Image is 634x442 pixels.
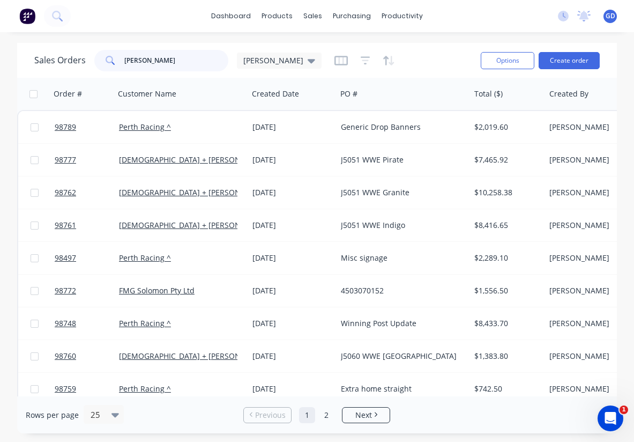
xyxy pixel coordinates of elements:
span: Previous [255,410,286,421]
h1: Sales Orders [34,55,86,65]
a: Perth Racing ^ [119,318,171,328]
span: 98759 [55,384,76,394]
div: Created Date [252,89,299,99]
div: $7,465.92 [474,154,537,165]
div: $2,289.10 [474,253,537,263]
div: purchasing [327,8,376,24]
div: sales [298,8,327,24]
span: [PERSON_NAME] [243,55,303,66]
div: [DATE] [252,154,332,165]
div: [DATE] [252,318,332,329]
div: Customer Name [118,89,176,99]
span: Rows per page [26,410,79,421]
img: Factory [19,8,35,24]
span: 98772 [55,285,76,296]
input: Search... [124,50,229,71]
iframe: Intercom live chat [598,406,623,431]
div: productivity [376,8,428,24]
a: Next page [342,410,390,421]
div: $8,416.65 [474,220,537,231]
a: Perth Racing ^ [119,253,171,263]
div: Generic Drop Banners [341,122,460,132]
div: J5051 WWE Indigo [341,220,460,231]
a: FMG Solomon Pty Ltd [119,285,195,296]
a: [DEMOGRAPHIC_DATA] + [PERSON_NAME] ^ [119,351,275,361]
span: 98789 [55,122,76,132]
div: J5060 WWE [GEOGRAPHIC_DATA] [341,351,460,362]
a: 98762 [55,176,119,209]
span: 98497 [55,253,76,263]
a: Page 2 [318,407,334,423]
div: J5051 WWE Granite [341,187,460,198]
div: [DATE] [252,384,332,394]
a: 98759 [55,373,119,405]
div: Misc signage [341,253,460,263]
div: 4503070152 [341,285,460,296]
span: 98748 [55,318,76,329]
span: 98761 [55,220,76,231]
a: 98777 [55,144,119,176]
a: Perth Racing ^ [119,122,171,132]
div: $1,556.50 [474,285,537,296]
div: Extra home straight [341,384,460,394]
a: 98748 [55,307,119,340]
div: [DATE] [252,253,332,263]
div: J5051 WWE Pirate [341,154,460,165]
div: [DATE] [252,220,332,231]
div: [DATE] [252,285,332,296]
a: Perth Racing ^ [119,384,171,394]
a: Previous page [244,410,291,421]
div: Winning Post Update [341,318,460,329]
div: $2,019.60 [474,122,537,132]
div: PO # [340,89,357,99]
span: GD [606,11,615,21]
a: 98760 [55,340,119,372]
div: Order # [54,89,82,99]
div: $742.50 [474,384,537,394]
div: $1,383.80 [474,351,537,362]
span: 1 [620,406,628,414]
a: [DEMOGRAPHIC_DATA] + [PERSON_NAME] ^ [119,154,275,165]
div: $10,258.38 [474,187,537,198]
a: dashboard [206,8,256,24]
a: Page 1 is your current page [299,407,315,423]
div: [DATE] [252,122,332,132]
div: [DATE] [252,187,332,198]
a: [DEMOGRAPHIC_DATA] + [PERSON_NAME] ^ [119,187,275,197]
a: [DEMOGRAPHIC_DATA] + [PERSON_NAME] ^ [119,220,275,230]
div: $8,433.70 [474,318,537,329]
a: 98789 [55,111,119,143]
span: 98777 [55,154,76,165]
span: Next [355,410,372,421]
a: 98761 [55,209,119,241]
a: 98772 [55,275,119,307]
div: Total ($) [474,89,503,99]
div: Created By [549,89,588,99]
button: Options [481,52,534,69]
div: [DATE] [252,351,332,362]
div: products [256,8,298,24]
span: 98762 [55,187,76,198]
ul: Pagination [239,407,394,423]
a: 98497 [55,242,119,274]
button: Create order [539,52,600,69]
span: 98760 [55,351,76,362]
